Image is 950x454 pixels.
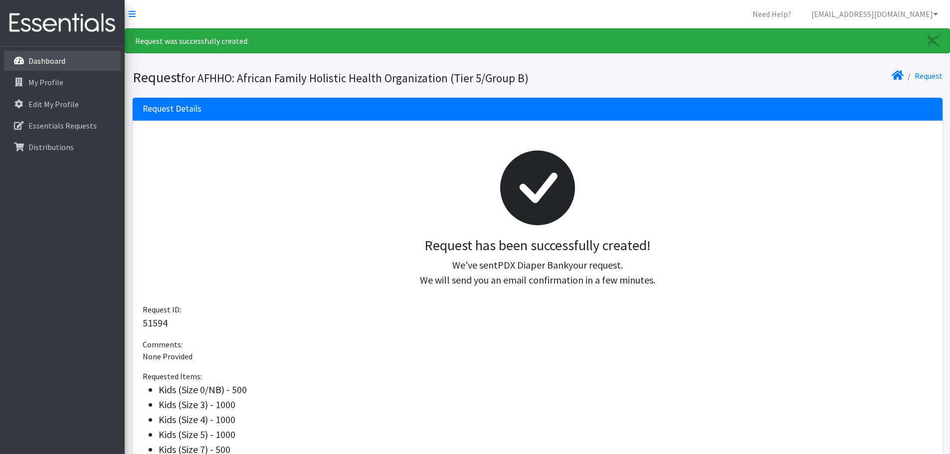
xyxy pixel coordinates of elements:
[28,121,97,131] p: Essentials Requests
[803,4,946,24] a: [EMAIL_ADDRESS][DOMAIN_NAME]
[143,104,201,114] h3: Request Details
[143,371,202,381] span: Requested Items:
[143,339,183,349] span: Comments:
[4,94,121,114] a: Edit My Profile
[28,77,63,87] p: My Profile
[918,29,950,53] a: Close
[159,382,933,397] li: Kids (Size 0/NB) - 500
[181,71,529,85] small: for AFHHO: African Family Holistic Health Organization (Tier 5/Group B)
[151,258,925,288] p: We've sent your request. We will send you an email confirmation in a few minutes.
[4,137,121,157] a: Distributions
[159,412,933,427] li: Kids (Size 4) - 1000
[4,116,121,136] a: Essentials Requests
[143,315,933,330] p: 51594
[745,4,799,24] a: Need Help?
[28,99,79,109] p: Edit My Profile
[159,427,933,442] li: Kids (Size 5) - 1000
[125,28,950,53] div: Request was successfully created.
[143,351,192,361] span: None Provided
[143,304,181,314] span: Request ID:
[28,56,65,66] p: Dashboard
[159,397,933,412] li: Kids (Size 3) - 1000
[151,237,925,254] h3: Request has been successfully created!
[498,259,569,271] span: PDX Diaper Bank
[4,72,121,92] a: My Profile
[28,142,74,152] p: Distributions
[133,69,534,86] h1: Request
[4,6,121,40] img: HumanEssentials
[915,71,943,81] a: Request
[4,51,121,71] a: Dashboard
